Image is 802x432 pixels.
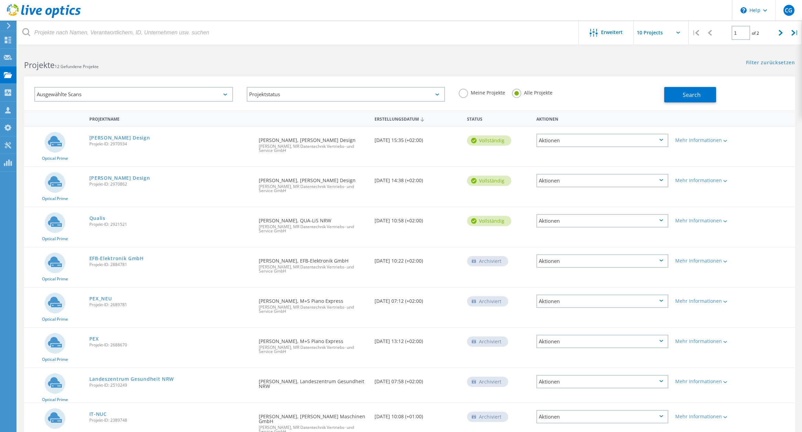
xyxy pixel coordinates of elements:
div: [DATE] 07:12 (+02:00) [371,288,464,310]
div: [DATE] 10:08 (+01:00) [371,403,464,426]
span: Projekt-ID: 2389748 [89,418,252,422]
a: Landeszentrum Gesundheit NRW [89,377,174,381]
input: Projekte nach Namen, Verantwortlichem, ID, Unternehmen usw. suchen [17,21,579,45]
span: [PERSON_NAME], MR Datentechnik Vertriebs- und Service GmbH [259,305,368,313]
span: Optical Prime [42,317,68,321]
a: Filter zurücksetzen [746,60,795,66]
div: Projektstatus [247,87,445,102]
button: Search [664,87,716,102]
div: [DATE] 14:38 (+02:00) [371,167,464,190]
div: [DATE] 15:35 (+02:00) [371,127,464,149]
a: [PERSON_NAME] Design [89,135,150,140]
a: EFB-Elektronik GmbH [89,256,144,261]
div: Status [464,112,533,125]
a: PEX_NEU [89,296,112,301]
span: Projekt-ID: 2970862 [89,182,252,186]
div: [PERSON_NAME], [PERSON_NAME] Design [255,167,371,200]
div: vollständig [467,216,511,226]
span: Optical Prime [42,156,68,160]
span: of 2 [752,30,759,36]
span: Projekt-ID: 2688670 [89,343,252,347]
div: Aktionen [536,254,668,268]
div: [PERSON_NAME], Landeszentrum Gesundheit NRW [255,368,371,396]
span: [PERSON_NAME], MR Datentechnik Vertriebs- und Service GmbH [259,144,368,153]
div: Mehr Informationen [675,258,730,263]
div: | [788,21,802,45]
div: Aktionen [536,410,668,423]
a: [PERSON_NAME] Design [89,176,150,180]
div: Mehr Informationen [675,218,730,223]
span: Projekt-ID: 2510249 [89,383,252,387]
span: Projekt-ID: 2970934 [89,142,252,146]
div: [DATE] 13:12 (+02:00) [371,328,464,351]
div: [DATE] 07:58 (+02:00) [371,368,464,391]
a: PEX [89,336,99,341]
div: Archiviert [467,377,508,387]
div: vollständig [467,135,511,146]
div: Archiviert [467,336,508,347]
div: Erstellungsdatum [371,112,464,125]
span: Search [683,91,701,99]
span: CG [785,8,792,13]
a: Qualis [89,216,105,221]
svg: \n [740,7,747,13]
span: 12 Gefundene Projekte [55,64,99,69]
div: Mehr Informationen [675,379,730,384]
label: Alle Projekte [512,89,553,95]
div: [PERSON_NAME], M+S Piano Express [255,328,371,361]
span: [PERSON_NAME], MR Datentechnik Vertriebs- und Service GmbH [259,225,368,233]
div: [PERSON_NAME], M+S Piano Express [255,288,371,320]
div: [DATE] 10:22 (+02:00) [371,247,464,270]
span: Optical Prime [42,277,68,281]
div: Aktionen [536,295,668,308]
div: [DATE] 10:58 (+02:00) [371,207,464,230]
a: Live Optics Dashboard [7,14,81,19]
div: [PERSON_NAME], [PERSON_NAME] Design [255,127,371,159]
span: [PERSON_NAME], MR Datentechnik Vertriebs- und Service GmbH [259,185,368,193]
div: Ausgewählte Scans [34,87,233,102]
span: Optical Prime [42,398,68,402]
label: Meine Projekte [459,89,505,95]
span: Projekt-ID: 2921521 [89,222,252,226]
div: Archiviert [467,412,508,422]
div: Mehr Informationen [675,178,730,183]
div: Aktionen [536,134,668,147]
span: Optical Prime [42,237,68,241]
div: | [689,21,703,45]
span: [PERSON_NAME], MR Datentechnik Vertriebs- und Service GmbH [259,345,368,354]
span: [PERSON_NAME], MR Datentechnik Vertriebs- und Service GmbH [259,265,368,273]
div: Mehr Informationen [675,138,730,143]
span: Optical Prime [42,357,68,362]
div: Aktionen [536,335,668,348]
div: Archiviert [467,296,508,307]
div: Mehr Informationen [675,299,730,303]
span: Projekt-ID: 2689781 [89,303,252,307]
a: IT-NUC [89,412,107,417]
div: Aktionen [536,174,668,187]
b: Projekte [24,59,55,70]
div: Aktionen [536,375,668,388]
div: [PERSON_NAME], QUA-LiS NRW [255,207,371,240]
div: Mehr Informationen [675,414,730,419]
div: [PERSON_NAME], EFB-Elektronik GmbH [255,247,371,280]
div: Aktionen [533,112,672,125]
div: Archiviert [467,256,508,266]
span: Projekt-ID: 2884781 [89,263,252,267]
div: vollständig [467,176,511,186]
div: Aktionen [536,214,668,228]
div: Projektname [86,112,256,125]
div: Mehr Informationen [675,339,730,344]
span: Optical Prime [42,197,68,201]
span: Erweitert [601,30,623,35]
